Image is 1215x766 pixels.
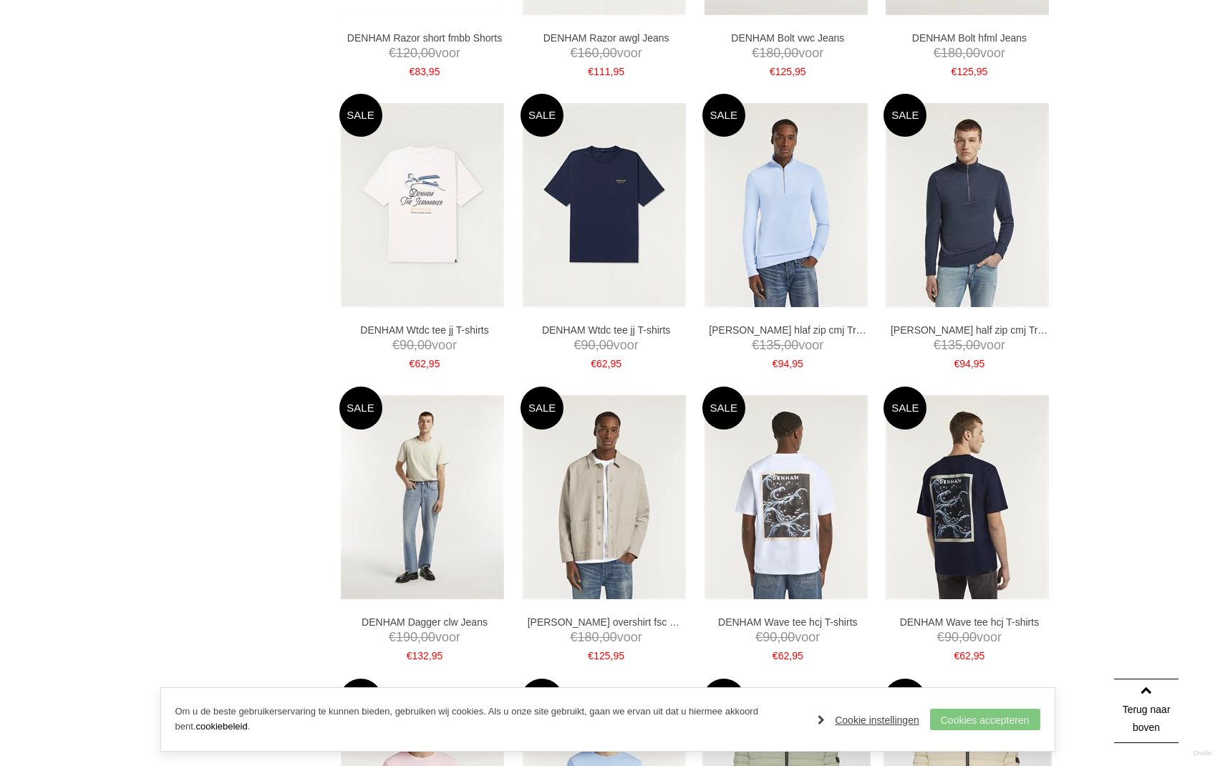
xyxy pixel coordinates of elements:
a: Cookie instellingen [818,709,919,731]
span: € [574,338,581,352]
span: € [571,630,578,644]
span: 62 [596,358,608,369]
span: , [959,630,962,644]
span: 00 [784,338,798,352]
span: € [588,650,594,661]
span: 00 [603,630,617,644]
span: 90 [944,630,959,644]
span: € [773,650,778,661]
span: , [426,358,429,369]
span: 95 [432,650,443,661]
span: , [780,46,784,60]
a: DENHAM Bolt hfml Jeans [891,31,1048,44]
span: , [780,338,784,352]
span: 90 [400,338,414,352]
span: € [588,66,594,77]
span: voor [528,44,685,62]
a: Divide [1194,745,1211,762]
span: 180 [759,46,780,60]
span: voor [346,336,503,354]
span: € [407,650,412,661]
span: , [792,66,795,77]
span: 95 [795,66,806,77]
span: 132 [412,650,428,661]
span: , [599,630,603,644]
span: € [954,650,960,661]
span: € [752,338,759,352]
span: 00 [966,46,980,60]
span: voor [528,629,685,646]
span: 95 [613,650,624,661]
img: DENHAM Wave tee hcj T-shirts [886,395,1049,599]
a: DENHAM Razor awgl Jeans [528,31,685,44]
a: DENHAM Bolt vwc Jeans [709,31,866,44]
span: 135 [941,338,962,352]
span: 00 [962,630,977,644]
span: € [389,630,396,644]
span: 125 [775,66,792,77]
img: DENHAM Wave tee hcj T-shirts [705,395,868,599]
span: 90 [763,630,777,644]
span: , [962,46,966,60]
span: € [954,358,960,369]
span: , [414,338,417,352]
span: 95 [974,358,985,369]
span: , [608,358,611,369]
a: DENHAM Dagger clw Jeans [346,616,503,629]
span: , [789,358,792,369]
span: 160 [578,46,599,60]
span: voor [709,629,866,646]
span: 120 [396,46,417,60]
span: 95 [429,358,440,369]
a: DENHAM Wave tee hcj T-shirts [709,616,866,629]
span: , [417,630,421,644]
span: 94 [959,358,971,369]
span: voor [709,336,866,354]
span: 180 [941,46,962,60]
a: DENHAM Razor short fmbb Shorts [346,31,503,44]
a: cookiebeleid [195,721,247,732]
span: € [934,338,941,352]
span: 190 [396,630,417,644]
span: , [971,358,974,369]
a: DENHAM Wave tee hcj T-shirts [891,616,1048,629]
span: 83 [415,66,426,77]
span: , [789,650,792,661]
span: 125 [594,650,610,661]
span: 00 [784,46,798,60]
span: 95 [613,66,624,77]
a: [PERSON_NAME] overshirt fsc Overhemden [528,616,685,629]
span: 180 [578,630,599,644]
span: € [773,358,778,369]
span: , [426,66,429,77]
span: , [971,650,974,661]
p: Om u de beste gebruikerservaring te kunnen bieden, gebruiken wij cookies. Als u onze site gebruik... [175,704,804,735]
span: 00 [421,630,435,644]
span: € [755,630,763,644]
span: € [591,358,596,369]
span: voor [709,44,866,62]
span: € [752,46,759,60]
span: voor [346,44,503,62]
span: voor [891,44,1048,62]
span: voor [891,336,1048,354]
img: DENHAM Joey overshirt fsc Overhemden [523,395,686,599]
span: € [770,66,775,77]
span: 95 [610,358,621,369]
span: 95 [977,66,988,77]
img: DENHAM Dagger clw Jeans [341,395,504,599]
span: 95 [429,66,440,77]
span: 95 [792,358,803,369]
a: [PERSON_NAME] half zip cmj Truien [891,324,1048,336]
span: € [937,630,944,644]
span: € [389,46,396,60]
a: DENHAM Wtdc tee jj T-shirts [528,324,685,336]
a: DENHAM Wtdc tee jj T-shirts [346,324,503,336]
span: 00 [603,46,617,60]
span: , [974,66,977,77]
span: 125 [957,66,973,77]
span: , [610,650,613,661]
span: 00 [966,338,980,352]
span: € [571,46,578,60]
span: 62 [959,650,971,661]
